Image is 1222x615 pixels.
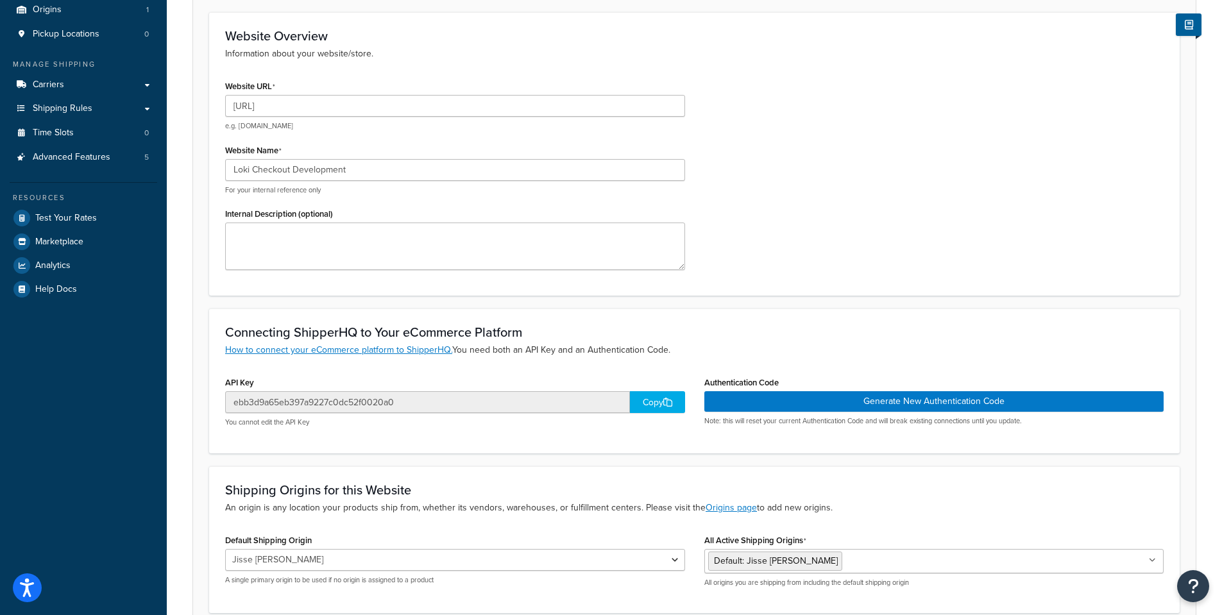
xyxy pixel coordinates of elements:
[225,417,685,427] p: You cannot edit the API Key
[225,121,685,131] p: e.g. [DOMAIN_NAME]
[35,284,77,295] span: Help Docs
[35,213,97,224] span: Test Your Rates
[225,535,312,545] label: Default Shipping Origin
[225,325,1164,339] h3: Connecting ShipperHQ to Your eCommerce Platform
[704,416,1164,426] p: Note: this will reset your current Authentication Code and will break existing connections until ...
[225,343,1164,357] p: You need both an API Key and an Authentication Code.
[35,260,71,271] span: Analytics
[10,278,157,301] a: Help Docs
[225,146,282,156] label: Website Name
[33,4,62,15] span: Origins
[33,152,110,163] span: Advanced Features
[144,152,149,163] span: 5
[144,29,149,40] span: 0
[10,230,157,253] a: Marketplace
[33,103,92,114] span: Shipping Rules
[10,254,157,277] a: Analytics
[10,192,157,203] div: Resources
[225,209,333,219] label: Internal Description (optional)
[225,575,685,585] p: A single primary origin to be used if no origin is assigned to a product
[10,146,157,169] li: Advanced Features
[10,121,157,145] li: Time Slots
[225,483,1164,497] h3: Shipping Origins for this Website
[33,128,74,139] span: Time Slots
[10,97,157,121] a: Shipping Rules
[225,81,275,92] label: Website URL
[10,73,157,97] a: Carriers
[10,206,157,230] a: Test Your Rates
[35,237,83,248] span: Marketplace
[225,29,1164,43] h3: Website Overview
[225,378,254,387] label: API Key
[704,578,1164,587] p: All origins you are shipping from including the default shipping origin
[10,146,157,169] a: Advanced Features5
[704,391,1164,412] button: Generate New Authentication Code
[146,4,149,15] span: 1
[144,128,149,139] span: 0
[714,554,838,568] span: Default: Jisse [PERSON_NAME]
[704,535,806,546] label: All Active Shipping Origins
[33,80,64,90] span: Carriers
[10,22,157,46] li: Pickup Locations
[10,59,157,70] div: Manage Shipping
[225,47,1164,61] p: Information about your website/store.
[10,121,157,145] a: Time Slots0
[225,185,685,195] p: For your internal reference only
[630,391,685,413] div: Copy
[1176,13,1201,36] button: Show Help Docs
[33,29,99,40] span: Pickup Locations
[225,343,452,357] a: How to connect your eCommerce platform to ShipperHQ.
[1177,570,1209,602] button: Open Resource Center
[10,22,157,46] a: Pickup Locations0
[706,501,757,514] a: Origins page
[704,378,779,387] label: Authentication Code
[225,501,1164,515] p: An origin is any location your products ship from, whether its vendors, warehouses, or fulfillmen...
